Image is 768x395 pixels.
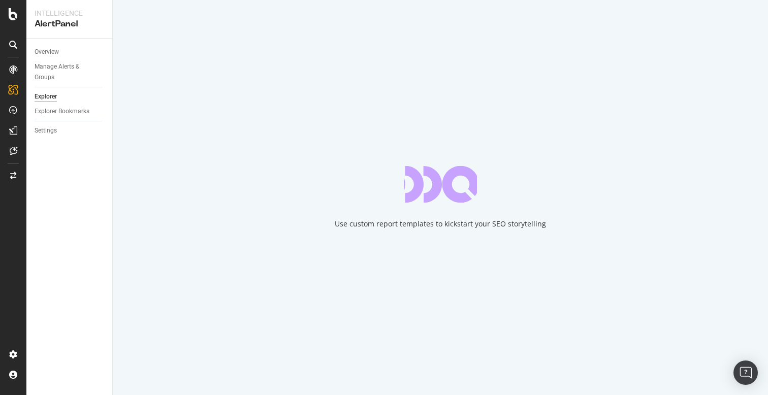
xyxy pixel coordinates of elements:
[35,91,105,102] a: Explorer
[335,219,546,229] div: Use custom report templates to kickstart your SEO storytelling
[35,8,104,18] div: Intelligence
[35,125,105,136] a: Settings
[35,91,57,102] div: Explorer
[35,47,105,57] a: Overview
[35,106,89,117] div: Explorer Bookmarks
[35,106,105,117] a: Explorer Bookmarks
[35,61,105,83] a: Manage Alerts & Groups
[35,125,57,136] div: Settings
[404,166,477,203] div: animation
[733,360,758,385] div: Open Intercom Messenger
[35,47,59,57] div: Overview
[35,18,104,30] div: AlertPanel
[35,61,95,83] div: Manage Alerts & Groups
